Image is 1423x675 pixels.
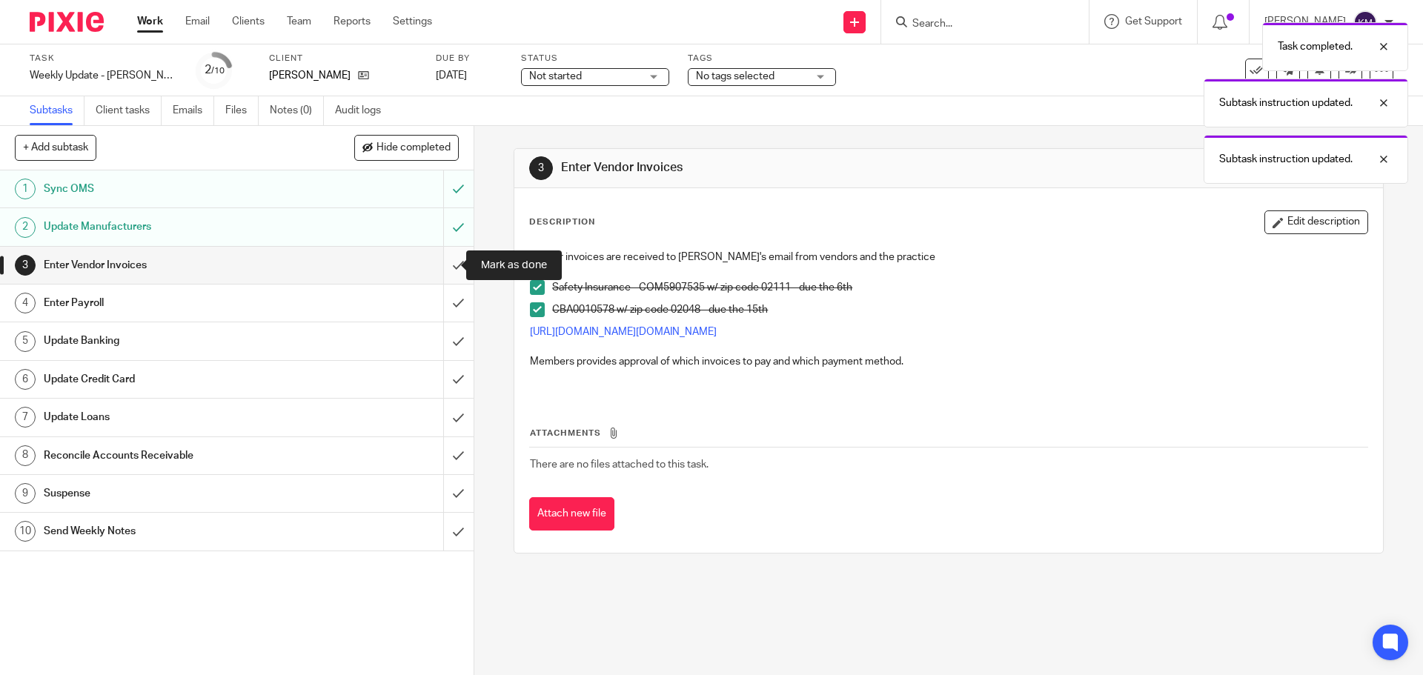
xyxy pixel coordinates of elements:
div: 8 [15,445,36,466]
h1: Enter Vendor Invoices [561,160,981,176]
label: Due by [436,53,502,64]
a: Email [185,14,210,29]
a: Notes (0) [270,96,324,125]
span: There are no files attached to this task. [530,459,709,470]
span: Attachments [530,429,601,437]
label: Client [269,53,417,64]
div: 10 [15,521,36,542]
button: Edit description [1264,210,1368,234]
label: Tags [688,53,836,64]
a: [URL][DOMAIN_NAME][DOMAIN_NAME] [530,327,717,337]
p: Vendor invoices are received to [PERSON_NAME]'s email from vendors and the practice [530,250,1367,265]
a: Files [225,96,259,125]
img: svg%3E [1353,10,1377,34]
a: Audit logs [335,96,392,125]
label: Status [521,53,669,64]
img: Pixie [30,12,104,32]
a: Team [287,14,311,29]
div: Weekly Update - [PERSON_NAME] 2 [30,68,178,83]
button: Attach new file [529,497,614,531]
p: Safety Insurance - COM5907535 w/ zip code 02111 - due the 6th [552,280,1367,295]
h1: Update Credit Card [44,368,300,390]
span: No tags selected [696,71,774,82]
p: Members provides approval of which invoices to pay and which payment method. [530,354,1367,369]
h1: Enter Payroll [44,292,300,314]
a: Settings [393,14,432,29]
small: /10 [211,67,225,75]
h1: Suspense [44,482,300,505]
p: Subtask instruction updated. [1219,96,1353,110]
div: 2 [205,61,225,79]
h1: Send Weekly Notes [44,520,300,542]
h1: Reconcile Accounts Receivable [44,445,300,467]
a: Clients [232,14,265,29]
div: 7 [15,407,36,428]
div: 6 [15,369,36,390]
div: 3 [15,255,36,276]
p: Subtask instruction updated. [1219,152,1353,167]
h1: Update Loans [44,406,300,428]
div: 1 [15,179,36,199]
span: Not started [529,71,582,82]
span: Hide completed [377,142,451,154]
button: + Add subtask [15,135,96,160]
div: 4 [15,293,36,313]
p: Task completed. [1278,39,1353,54]
p: CBA0010578 w/ zip code 02048 - due the 15th [552,302,1367,317]
span: [DATE] [436,70,467,81]
div: 5 [15,331,36,352]
h1: Enter Vendor Invoices [44,254,300,276]
a: Client tasks [96,96,162,125]
h1: Sync OMS [44,178,300,200]
div: 2 [15,217,36,238]
div: 9 [15,483,36,504]
div: 3 [529,156,553,180]
h1: Update Manufacturers [44,216,300,238]
label: Task [30,53,178,64]
a: Emails [173,96,214,125]
a: Reports [334,14,371,29]
p: Description [529,216,595,228]
a: Subtasks [30,96,84,125]
div: Weekly Update - Fligor 2 [30,68,178,83]
p: [PERSON_NAME] [269,68,351,83]
h1: Update Banking [44,330,300,352]
a: Work [137,14,163,29]
button: Hide completed [354,135,459,160]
